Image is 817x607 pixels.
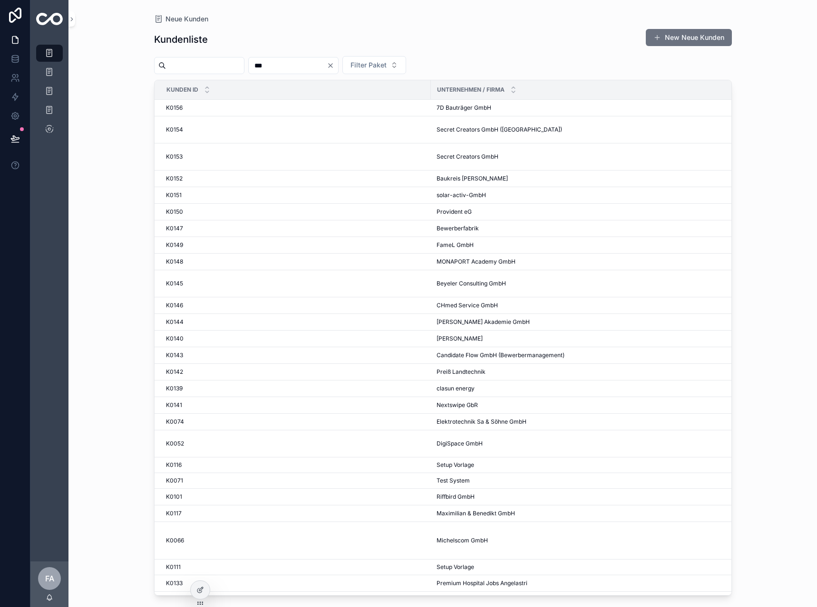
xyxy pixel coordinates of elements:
span: Filter Paket [350,60,387,70]
span: [PERSON_NAME] [437,335,483,342]
span: K0101 [166,493,182,501]
a: K0152 [166,175,425,182]
span: K0052 [166,440,184,447]
a: Elektrotechnik Sa & Söhne GmbH [437,418,732,426]
a: FameL GmbH [437,241,732,249]
a: Neue Kunden [154,14,208,24]
a: solar-activ-GmbH [437,191,732,199]
a: K0144 [166,318,425,326]
span: K0143 [166,351,183,359]
span: solar-activ-GmbH [437,191,486,199]
span: 7D Bauträger GmbH [437,104,491,112]
a: K0139 [166,385,425,392]
a: CHmed Service GmbH [437,302,732,309]
span: Nextswipe GbR [437,401,478,409]
span: Maximilian & Benedikt GmbH [437,510,515,517]
span: K0116 [166,461,182,469]
a: K0101 [166,493,425,501]
span: K0140 [166,335,184,342]
span: [PERSON_NAME] Akademie GmbH [437,318,530,326]
a: Beyeler Consulting GmbH [437,280,732,287]
span: Baukreis [PERSON_NAME] [437,175,508,182]
button: Select Button [342,56,406,74]
span: MONAPORT Academy GmbH [437,258,515,266]
span: K0149 [166,241,183,249]
a: K0141 [166,401,425,409]
span: CHmed Service GmbH [437,302,498,309]
span: Beyeler Consulting GmbH [437,280,506,287]
a: Maximilian & Benedikt GmbH [437,510,732,517]
span: K0153 [166,153,183,161]
span: Candidate Flow GmbH (Bewerbermanagement) [437,351,564,359]
a: Preiß Landtechnik [437,368,732,376]
a: K0116 [166,461,425,469]
a: Riffbird GmbH [437,493,732,501]
span: Setup Vorlage [437,461,474,469]
a: K0145 [166,280,425,287]
span: K0142 [166,368,183,376]
a: [PERSON_NAME] [437,335,732,342]
a: K0150 [166,208,425,216]
a: 7D Bauträger GmbH [437,104,732,112]
a: K0140 [166,335,425,342]
span: K0156 [166,104,183,112]
span: Riffbird GmbH [437,493,475,501]
a: K0142 [166,368,425,376]
span: K0150 [166,208,183,216]
span: K0111 [166,563,181,571]
span: Preiß Landtechnik [437,368,486,376]
span: K0066 [166,537,184,544]
div: scrollable content [30,38,68,150]
a: Premium Hospital Jobs Angelastri [437,579,732,587]
a: Setup Vorlage [437,563,732,571]
span: K0141 [166,401,182,409]
span: K0154 [166,126,183,133]
a: K0071 [166,477,425,484]
a: K0074 [166,418,425,426]
a: clasun energy [437,385,732,392]
img: App logo [36,13,63,25]
span: Provident eG [437,208,472,216]
span: K0151 [166,191,182,199]
span: Unternehmen / Firma [437,86,505,94]
span: K0117 [166,510,182,517]
span: K0139 [166,385,183,392]
a: [PERSON_NAME] Akademie GmbH [437,318,732,326]
span: K0146 [166,302,183,309]
a: K0147 [166,225,425,232]
span: Kunden ID [166,86,198,94]
button: Clear [327,62,338,69]
span: K0074 [166,418,184,426]
span: Test System [437,477,470,484]
a: K0066 [166,537,425,544]
a: K0143 [166,351,425,359]
span: Elektrotechnik Sa & Söhne GmbH [437,418,526,426]
a: MONAPORT Academy GmbH [437,258,732,266]
span: DigiSpace GmbH [437,440,483,447]
span: Neue Kunden [165,14,208,24]
a: Provident eG [437,208,732,216]
a: Nextswipe GbR [437,401,732,409]
a: K0156 [166,104,425,112]
h1: Kundenliste [154,33,208,46]
span: K0148 [166,258,183,266]
a: K0151 [166,191,425,199]
button: New Neue Kunden [646,29,732,46]
a: K0146 [166,302,425,309]
a: K0154 [166,126,425,133]
a: Candidate Flow GmbH (Bewerbermanagement) [437,351,732,359]
a: Secret Creators GmbH [437,153,732,161]
span: clasun energy [437,385,475,392]
a: Secret Creators GmbH ([GEOGRAPHIC_DATA]) [437,126,732,133]
span: Secret Creators GmbH ([GEOGRAPHIC_DATA]) [437,126,562,133]
a: K0133 [166,579,425,587]
a: Michelscom GmbH [437,537,732,544]
a: Test System [437,477,732,484]
a: Baukreis [PERSON_NAME] [437,175,732,182]
span: Michelscom GmbH [437,537,488,544]
span: K0145 [166,280,183,287]
span: K0133 [166,579,183,587]
a: K0052 [166,440,425,447]
a: K0111 [166,563,425,571]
